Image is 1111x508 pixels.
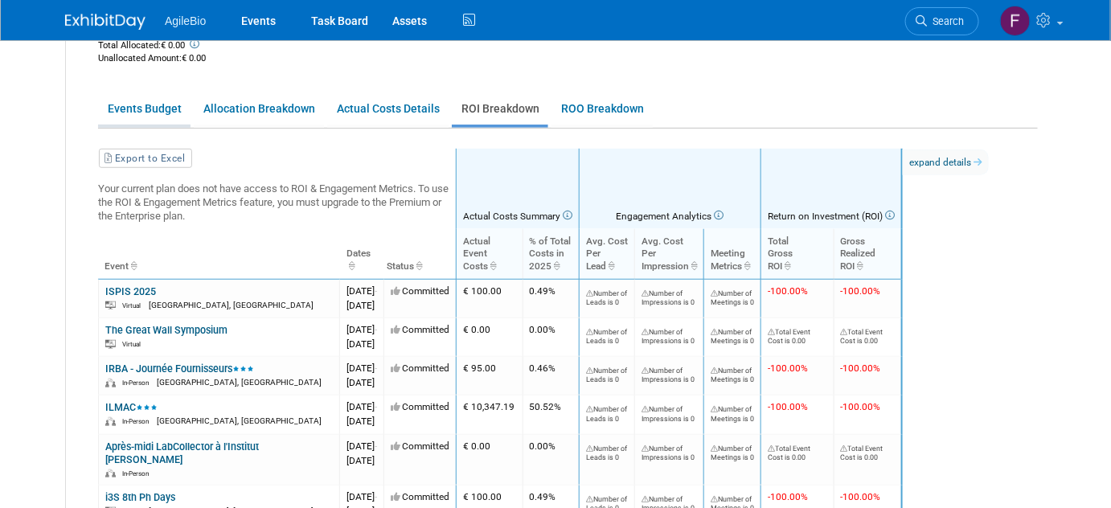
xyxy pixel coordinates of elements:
span: -100.00% [841,363,881,374]
div: Set the number of impressions (under the Analytics & ROI section of the ROI, Objectives & ROO tab... [642,363,697,385]
span: 0.49% [530,285,556,297]
span: 0.49% [530,491,556,502]
img: In-Person Event [105,469,116,478]
div: Specify the costs for this event under the [Cost] field of various event tabs (i.e. Booth, Sponso... [768,324,827,346]
span: 0.00% [530,440,556,452]
a: ROO Breakdown [551,93,653,125]
a: Export to Excel [99,149,192,168]
img: In-Person Event [105,417,116,426]
span: 50.52% [530,401,562,412]
div: Set the number of meetings (under the Analytics & ROI section of the ROI, Objectives & ROO tab of... [711,324,754,346]
a: Actual Costs Details [327,93,449,125]
div: Total Allocated: [98,36,255,52]
span: Virtual [122,340,146,348]
img: In-Person Event [105,379,116,387]
td: Committed [384,434,457,485]
span: € 0.00 [161,40,185,51]
div: Set the number of leads generated (under the Analytics & ROI section of the ROI, Objectives & ROO... [586,401,628,424]
th: Actual Costs Summary [457,149,580,229]
td: Committed [384,317,457,356]
span: Search [927,15,964,27]
a: ISPIS 2025 [105,285,156,297]
span: -100.00% [768,285,808,297]
a: Events Budget [98,93,191,125]
a: Allocation Breakdown [194,93,324,125]
span: Virtual [122,301,146,309]
div: Set the number of impressions (under the Analytics & ROI section of the ROI, Objectives & ROO tab... [642,440,697,463]
th: MeetingMetrics: activate to sort column ascending [704,229,761,279]
a: The Great Wall Symposium [105,324,228,336]
a: i3S 8th Ph Days [105,491,175,503]
span: Unallocated Amount [98,53,179,63]
span: [DATE] [346,338,375,350]
th: GrossRealizedROI: activate to sort column ascending [834,229,902,279]
img: Fouad Batel [1000,6,1031,36]
span: [DATE] [346,377,375,388]
span: - [375,285,377,297]
a: IRBA - Journée Fournisseurs [105,363,254,375]
th: % of TotalCosts in2025: activate to sort column ascending [523,229,579,279]
img: ExhibitDay [65,14,146,30]
th: Engagement Analytics [580,149,761,229]
a: Après-midi LabCollector à l'Institut [PERSON_NAME] [105,440,259,465]
span: -100.00% [841,285,881,297]
span: [DATE] [346,491,377,502]
span: -100.00% [841,401,881,412]
th: Avg. CostPerImpression: activate to sort column ascending [635,229,704,279]
th: Event : activate to sort column ascending [99,229,340,279]
span: [DATE] [346,455,375,466]
img: Virtual Event [105,301,116,310]
div: Set the number of leads generated (under the Analytics & ROI section of the ROI, Objectives & ROO... [586,440,628,463]
th: Return on Investment (ROI) [761,149,903,229]
div: Set the number of impressions (under the Analytics & ROI section of the ROI, Objectives & ROO tab... [642,401,697,424]
a: ILMAC [105,401,158,413]
td: Committed [384,357,457,395]
div: Set the number of impressions (under the Analytics & ROI section of the ROI, Objectives & ROO tab... [642,324,697,346]
span: - [375,363,377,374]
div: Set the number of impressions (under the Analytics & ROI section of the ROI, Objectives & ROO tab... [642,285,697,308]
div: Specify the costs for this event under the [Cost] field of various event tabs (i.e. Booth, Sponso... [841,324,895,346]
div: Set the number of meetings (under the Analytics & ROI section of the ROI, Objectives & ROO tab of... [711,440,754,463]
td: € 0.00 [457,434,523,485]
span: In-Person [122,469,154,477]
span: [DATE] [346,285,377,297]
span: [DATE] [346,300,375,311]
div: : [98,52,255,65]
span: [GEOGRAPHIC_DATA], [GEOGRAPHIC_DATA] [157,416,322,425]
div: Your current plan does not have access to ROI & Engagement Metrics. To use the ROI & Engagement M... [99,168,450,223]
th: ActualEventCosts: activate to sort column ascending [457,229,523,279]
span: [DATE] [346,416,375,427]
span: [DATE] [346,401,377,412]
td: € 95.00 [457,357,523,395]
td: Committed [384,395,457,434]
span: -100.00% [841,491,881,502]
span: AgileBio [165,14,206,27]
div: Set the number of meetings (under the Analytics & ROI section of the ROI, Objectives & ROO tab of... [711,363,754,385]
td: € 10,347.19 [457,395,523,434]
span: - [375,324,377,335]
div: Set the number of leads generated (under the Analytics & ROI section of the ROI, Objectives & ROO... [586,285,628,308]
span: In-Person [122,417,154,425]
span: [GEOGRAPHIC_DATA], [GEOGRAPHIC_DATA] [157,378,322,387]
div: Set the number of meetings (under the Analytics & ROI section of the ROI, Objectives & ROO tab of... [711,401,754,424]
span: [DATE] [346,363,377,374]
div: Specify the costs for this event under the [Cost] field of various event tabs (i.e. Booth, Sponso... [841,440,895,463]
span: 0.46% [530,363,556,374]
img: Virtual Event [105,340,116,349]
td: € 100.00 [457,279,523,317]
span: -100.00% [768,491,808,502]
span: € 0.00 [182,53,206,63]
span: 0.00% [530,324,556,335]
span: - [375,491,377,502]
span: [DATE] [346,324,377,335]
div: Set the number of leads generated (under the Analytics & ROI section of the ROI, Objectives & ROO... [586,363,628,385]
a: ROI Breakdown [452,93,548,125]
span: In-Person [122,379,154,387]
span: [DATE] [346,440,377,452]
span: -100.00% [768,363,808,374]
span: - [375,440,377,452]
td: € 0.00 [457,317,523,356]
span: -100.00% [768,401,808,412]
span: - [375,401,377,412]
div: Set the number of leads generated (under the Analytics & ROI section of the ROI, Objectives & ROO... [586,324,628,346]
